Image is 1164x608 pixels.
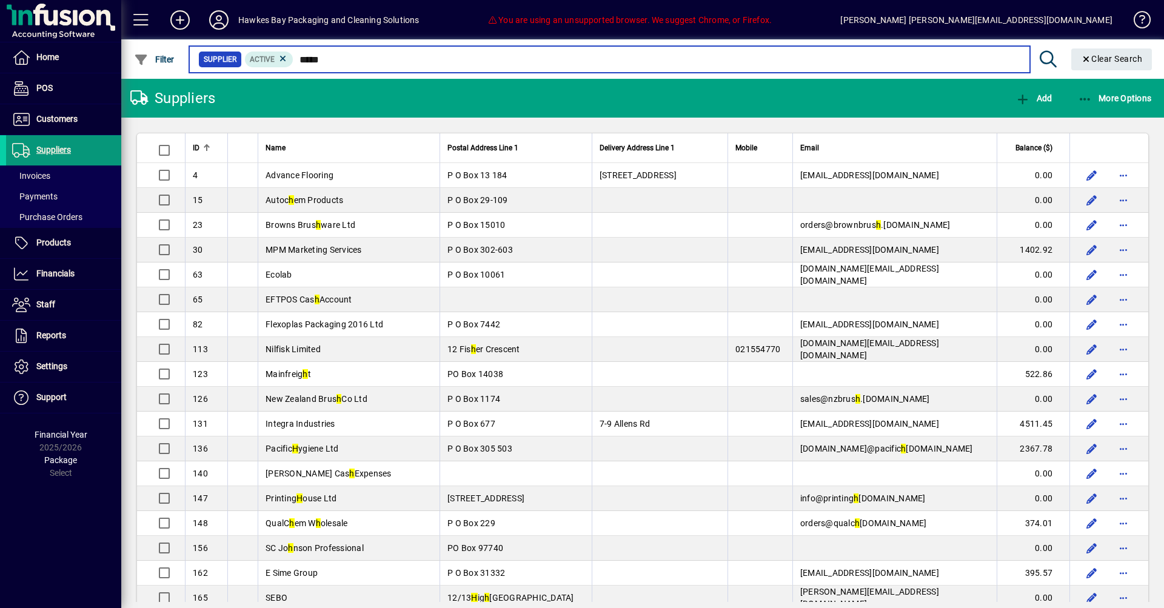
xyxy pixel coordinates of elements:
a: Payments [6,186,121,207]
button: Edit [1082,588,1102,607]
td: 0.00 [997,387,1069,412]
span: orders@qualc [DOMAIN_NAME] [800,518,927,528]
em: h [876,220,881,230]
div: Suppliers [130,89,215,108]
span: Payments [12,192,58,201]
a: Products [6,228,121,258]
span: QualC em W olesale [266,518,348,528]
button: More options [1114,464,1133,483]
a: Knowledge Base [1125,2,1149,42]
span: Nilfisk Limited [266,344,321,354]
button: Profile [199,9,238,31]
span: Printing ouse Ltd [266,493,336,503]
span: Integra Industries [266,419,335,429]
button: More options [1114,364,1133,384]
span: Reports [36,330,66,340]
span: P O Box 13 184 [447,170,507,180]
span: Delivery Address Line 1 [600,141,675,155]
div: Email [800,141,989,155]
button: Edit [1082,364,1102,384]
button: Edit [1082,513,1102,533]
span: [DOMAIN_NAME][EMAIL_ADDRESS][DOMAIN_NAME] [800,338,939,360]
em: h [289,195,293,205]
a: Customers [6,104,121,135]
button: Edit [1082,315,1102,334]
span: Name [266,141,286,155]
span: P O Box 7442 [447,319,500,329]
span: 4 [193,170,198,180]
button: More options [1114,439,1133,458]
button: Edit [1082,240,1102,259]
span: Autoc em Products [266,195,343,205]
button: More options [1114,215,1133,235]
span: 021554770 [735,344,780,354]
em: h [303,369,307,379]
span: [EMAIL_ADDRESS][DOMAIN_NAME] [800,170,939,180]
span: Package [44,455,77,465]
span: P O Box 229 [447,518,495,528]
button: More Options [1075,87,1155,109]
span: Settings [36,361,67,371]
span: [DOMAIN_NAME]@pacific [DOMAIN_NAME] [800,444,973,453]
span: Customers [36,114,78,124]
span: PO Box 14038 [447,369,503,379]
span: [STREET_ADDRESS] [600,170,677,180]
span: PO Box 97740 [447,543,503,553]
a: Invoices [6,165,121,186]
span: Postal Address Line 1 [447,141,518,155]
div: Balance ($) [1005,141,1063,155]
td: 0.00 [997,337,1069,362]
span: Add [1015,93,1052,103]
span: EFTPOS Cas Account [266,295,352,304]
span: Mobile [735,141,757,155]
button: More options [1114,588,1133,607]
span: Financials [36,269,75,278]
em: h [315,295,319,304]
em: h [471,344,476,354]
button: More options [1114,165,1133,185]
td: 0.00 [997,213,1069,238]
button: Edit [1082,489,1102,508]
span: [PERSON_NAME] Cas Expenses [266,469,392,478]
span: Suppliers [36,145,71,155]
span: P O Box 677 [447,419,495,429]
a: Staff [6,290,121,320]
span: Advance Flooring [266,170,333,180]
span: [EMAIL_ADDRESS][DOMAIN_NAME] [800,568,939,578]
span: MPM Marketing Services [266,245,362,255]
div: Mobile [735,141,785,155]
span: Invoices [12,171,50,181]
span: E Sime Group [266,568,318,578]
button: Clear [1071,48,1152,70]
span: P O Box 31332 [447,568,505,578]
em: H [471,593,477,603]
td: 0.00 [997,163,1069,188]
span: P O Box 29-109 [447,195,508,205]
button: More options [1114,489,1133,508]
span: 165 [193,593,208,603]
td: 0.00 [997,461,1069,486]
span: New Zealand Brus Co Ltd [266,394,367,404]
span: P O Box 305 503 [447,444,512,453]
span: [EMAIL_ADDRESS][DOMAIN_NAME] [800,319,939,329]
span: Staff [36,299,55,309]
td: 395.57 [997,561,1069,586]
span: Mainfreig t [266,369,311,379]
a: Purchase Orders [6,207,121,227]
span: 113 [193,344,208,354]
em: H [296,493,303,503]
div: Hawkes Bay Packaging and Cleaning Solutions [238,10,420,30]
span: 162 [193,568,208,578]
span: P O Box 1174 [447,394,500,404]
em: h [316,518,321,528]
span: [EMAIL_ADDRESS][DOMAIN_NAME] [800,245,939,255]
button: More options [1114,563,1133,583]
span: Balance ($) [1015,141,1052,155]
span: 126 [193,394,208,404]
span: Email [800,141,819,155]
button: Edit [1082,538,1102,558]
div: Name [266,141,432,155]
td: 2367.78 [997,436,1069,461]
span: P O Box 10061 [447,270,505,279]
span: Purchase Orders [12,212,82,222]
